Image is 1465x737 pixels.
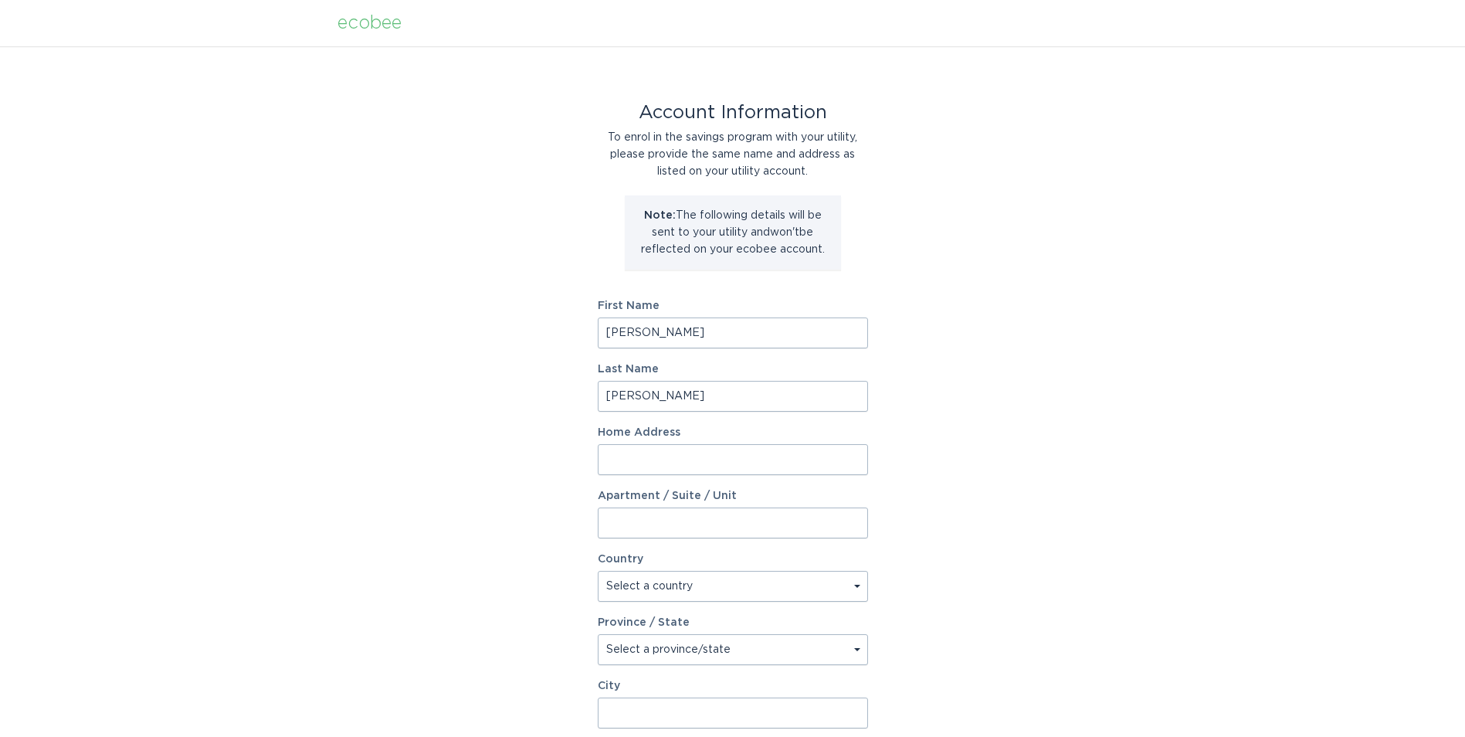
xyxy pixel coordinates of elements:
[636,207,829,258] p: The following details will be sent to your utility and won't be reflected on your ecobee account.
[598,554,643,565] label: Country
[598,427,868,438] label: Home Address
[598,491,868,501] label: Apartment / Suite / Unit
[598,364,868,375] label: Last Name
[337,15,402,32] div: ecobee
[644,210,676,221] strong: Note:
[598,104,868,121] div: Account Information
[598,681,868,691] label: City
[598,301,868,311] label: First Name
[598,129,868,180] div: To enrol in the savings program with your utility, please provide the same name and address as li...
[598,617,690,628] label: Province / State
